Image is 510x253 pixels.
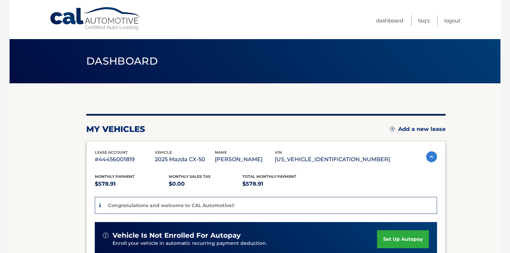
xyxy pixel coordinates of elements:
a: Logout [444,15,461,26]
p: [PERSON_NAME] [215,155,275,164]
span: vehicle [155,150,172,155]
p: [US_VEHICLE_IDENTIFICATION_NUMBER] [275,155,390,164]
img: alert-white.svg [103,233,108,238]
span: vehicle is not enrolled for autopay [112,231,241,240]
p: $578.91 [95,179,169,189]
span: Total Monthly Payment [242,174,296,179]
span: name [215,150,227,155]
span: Monthly sales Tax [169,174,211,179]
a: set up autopay [377,230,429,248]
a: Cal Automotive [49,7,141,31]
p: #44456001819 [95,155,155,164]
h2: my vehicles [86,124,145,134]
p: Congratulations and welcome to CAL Automotive!! [108,202,235,208]
span: Monthly Payment [95,174,135,179]
span: Dashboard [86,55,158,67]
a: Add a new lease [390,126,446,133]
a: Dashboard [376,15,403,26]
img: add.svg [390,126,395,131]
span: lease account [95,150,128,155]
p: Enroll your vehicle in automatic recurring payment deduction. [112,240,377,247]
p: $0.00 [169,179,243,189]
p: 2025 Mazda CX-50 [155,155,215,164]
span: vin [275,150,282,155]
a: FAQ's [418,15,430,26]
img: accordion-active.svg [426,151,437,162]
p: $578.91 [242,179,316,189]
